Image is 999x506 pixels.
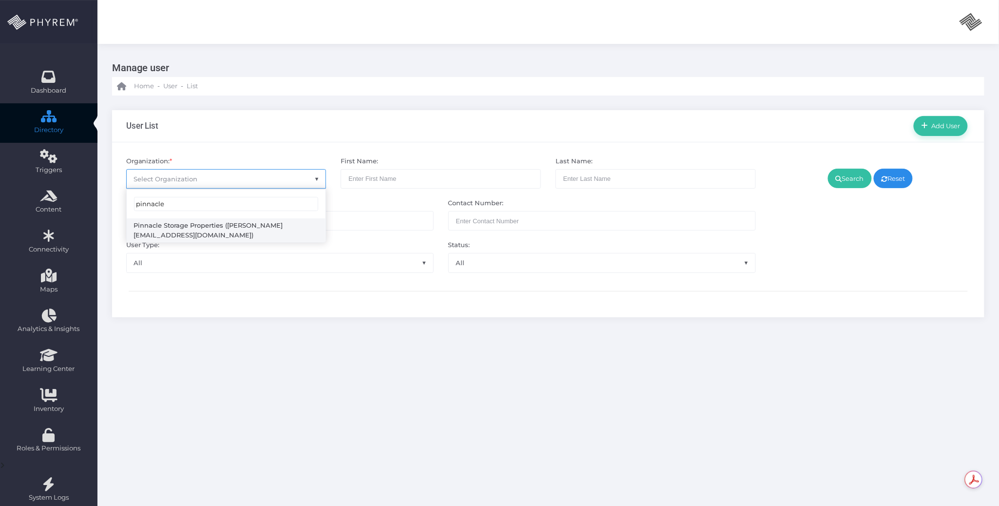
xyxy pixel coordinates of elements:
[6,245,91,254] span: Connectivity
[179,81,185,91] li: -
[134,175,198,183] span: Select Organization
[341,169,541,189] input: Enter First Name
[156,81,161,91] li: -
[6,493,91,503] span: System Logs
[556,156,593,166] label: Last Name:
[874,169,913,188] a: Reset
[928,122,961,130] span: Add User
[828,169,872,188] a: Search
[6,444,91,453] span: Roles & Permissions
[341,156,378,166] label: First Name:
[6,364,91,374] span: Learning Center
[6,324,91,334] span: Analytics & Insights
[127,218,326,242] li: Pinnacle Storage Properties ([PERSON_NAME][EMAIL_ADDRESS][DOMAIN_NAME])
[187,77,198,96] a: List
[6,205,91,214] span: Content
[126,240,160,250] label: User Type:
[448,211,756,231] input: Maximum of 10 digits required
[126,121,159,131] h3: User List
[126,156,173,166] label: Organization:
[449,253,755,272] span: All
[448,198,504,208] label: Contact Number:
[117,77,154,96] a: Home
[448,253,756,272] span: All
[134,81,154,91] span: Home
[40,285,58,294] span: Maps
[914,116,968,136] a: Add User
[6,125,91,135] span: Directory
[126,253,434,272] span: All
[112,58,977,77] h3: Manage user
[31,86,67,96] span: Dashboard
[6,404,91,414] span: Inventory
[127,253,433,272] span: All
[163,77,177,96] a: User
[6,165,91,175] span: Triggers
[163,81,177,91] span: User
[448,240,470,250] label: Status:
[187,81,198,91] span: List
[556,169,756,189] input: Enter Last Name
